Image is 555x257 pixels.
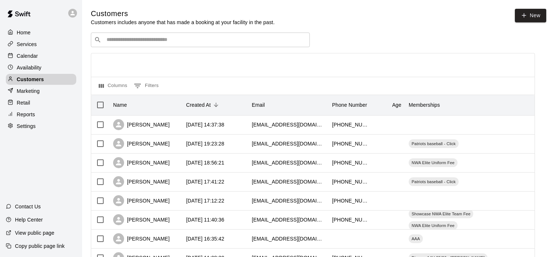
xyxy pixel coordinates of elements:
div: +14797210633 [332,159,369,166]
a: Marketing [6,86,76,97]
div: Name [109,95,182,115]
span: NWA Elite Uniform Fee [409,223,458,228]
div: Created At [186,95,211,115]
a: Retail [6,97,76,108]
span: Showcase NWA Elite Team Fee [409,211,473,217]
div: 2025-08-15 17:41:22 [186,178,224,185]
a: Availability [6,62,76,73]
div: Name [113,95,127,115]
div: Patriots baseball - Click [409,177,459,186]
div: 2025-08-14 16:35:42 [186,235,224,242]
span: Patriots baseball - Click [409,141,459,147]
a: Customers [6,74,76,85]
div: Search customers by name or email [91,33,310,47]
button: Sort [211,100,221,110]
p: Settings [17,122,36,130]
div: Patriots baseball - Click [409,139,459,148]
div: NWA Elite Uniform Fee [409,158,458,167]
div: +19132638272 [332,121,369,128]
a: New [515,9,546,22]
div: [PERSON_NAME] [113,138,170,149]
p: Marketing [17,87,40,95]
div: +14792507196 [332,216,369,223]
a: Reports [6,109,76,120]
div: NWA Elite Uniform Fee [409,221,458,230]
p: Availability [17,64,42,71]
p: Home [17,29,31,36]
p: Services [17,41,37,48]
div: Email [252,95,265,115]
button: Show filters [132,80,161,92]
button: Select columns [97,80,129,92]
div: Phone Number [332,95,367,115]
div: +14798995678 [332,197,369,204]
span: AAA [409,236,423,242]
div: markfscott@hotmail.com [252,140,325,147]
div: 2025-08-15 18:56:21 [186,159,224,166]
div: [PERSON_NAME] [113,214,170,225]
p: Copy public page link [15,242,65,250]
div: halesar@gmail.com [252,159,325,166]
div: Email [248,95,328,115]
a: Home [6,27,76,38]
div: 2025-08-15 11:40:36 [186,216,224,223]
div: [PERSON_NAME] [113,119,170,130]
div: [PERSON_NAME] [113,195,170,206]
p: Reports [17,111,35,118]
div: [PERSON_NAME] [113,157,170,168]
div: 2025-08-15 17:12:22 [186,197,224,204]
a: Services [6,39,76,50]
div: Created At [182,95,248,115]
div: +14192976600 [332,178,369,185]
div: 2025-08-16 14:37:38 [186,121,224,128]
p: Customers [17,76,44,83]
p: Contact Us [15,203,41,210]
span: NWA Elite Uniform Fee [409,160,458,166]
div: Memberships [409,95,440,115]
p: Calendar [17,52,38,60]
div: Memberships [405,95,514,115]
div: hogfan63@yahoo.com [252,235,325,242]
div: aprilbarnett04@yahoo.com [252,216,325,223]
p: Retail [17,99,30,106]
p: Help Center [15,216,43,223]
p: View public page [15,229,54,237]
a: Settings [6,121,76,132]
div: dddobrzy@uark.edu [252,178,325,185]
div: AAA [409,234,423,243]
div: lindseylovelady@gmail.com [252,197,325,204]
div: asmoe20@gmail.com [252,121,325,128]
div: Age [372,95,405,115]
p: Customers includes anyone that has made a booking at your facility in the past. [91,19,275,26]
h5: Customers [91,9,275,19]
a: Calendar [6,50,76,61]
div: Age [392,95,401,115]
div: [PERSON_NAME] [113,233,170,244]
div: [PERSON_NAME] [113,176,170,187]
div: +14792640103 [332,140,369,147]
span: Patriots baseball - Click [409,179,459,185]
div: 2025-08-15 19:23:28 [186,140,224,147]
div: Phone Number [328,95,372,115]
div: Showcase NWA Elite Team Fee [409,209,473,218]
